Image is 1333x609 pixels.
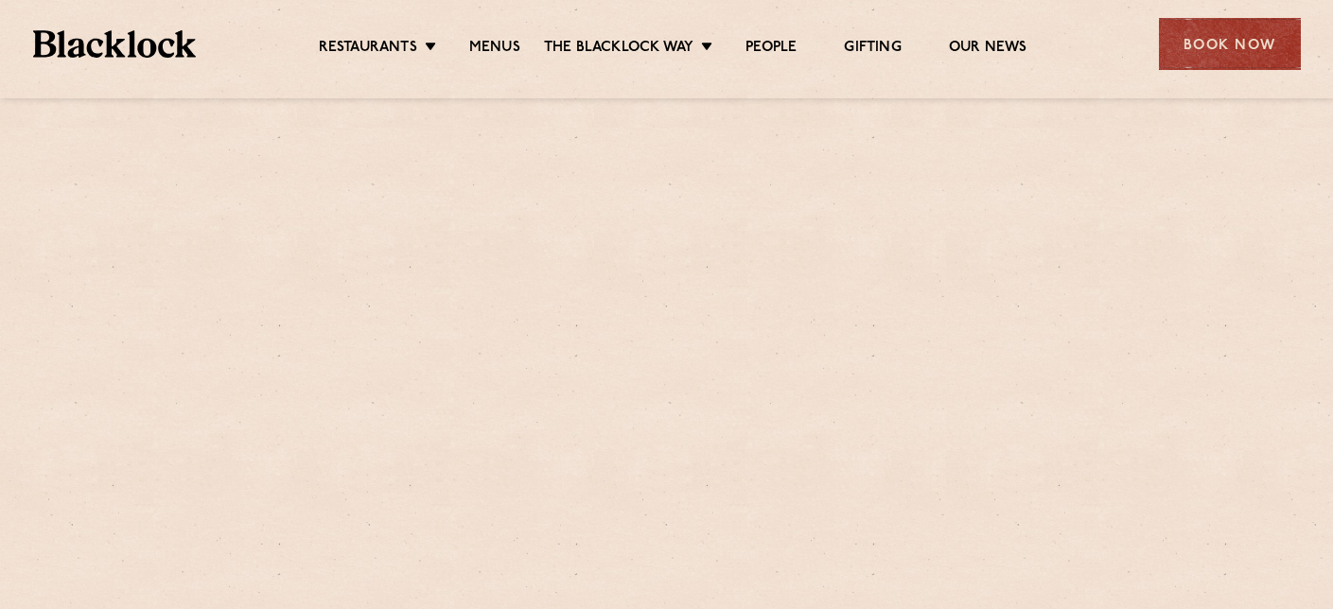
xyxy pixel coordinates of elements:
[319,39,417,60] a: Restaurants
[949,39,1027,60] a: Our News
[745,39,797,60] a: People
[33,30,197,58] img: BL_Textured_Logo-footer-cropped.svg
[544,39,693,60] a: The Blacklock Way
[469,39,520,60] a: Menus
[1159,18,1301,70] div: Book Now
[844,39,901,60] a: Gifting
